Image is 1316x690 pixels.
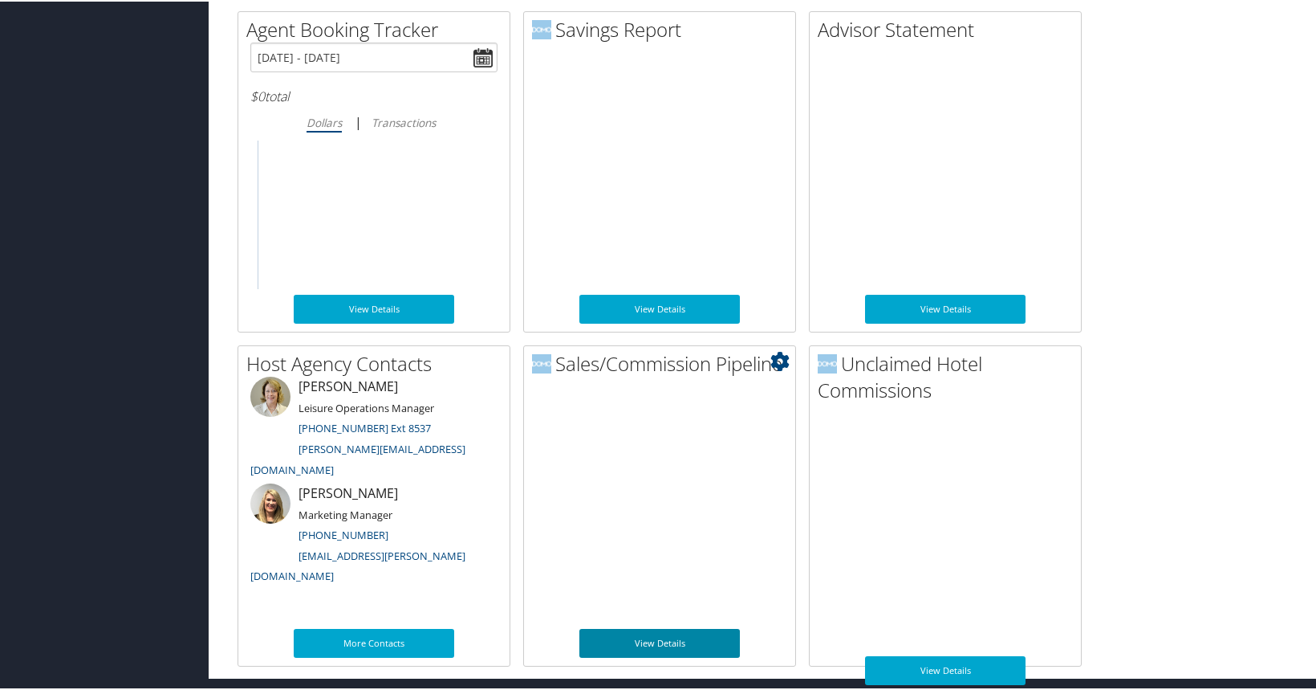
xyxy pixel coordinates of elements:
i: Transactions [372,113,436,129]
div: | [250,111,498,131]
a: More Contacts [294,627,454,656]
small: Leisure Operations Manager [299,399,434,414]
li: [PERSON_NAME] [242,375,506,482]
img: meredith-price.jpg [250,375,290,415]
img: domo-logo.png [818,353,837,372]
a: View Details [294,293,454,322]
h2: Agent Booking Tracker [246,14,510,42]
a: [PHONE_NUMBER] [299,526,388,541]
a: View Details [579,293,740,322]
a: [PHONE_NUMBER] Ext 8537 [299,419,431,434]
h2: Unclaimed Hotel Commissions [818,349,1081,402]
h2: Sales/Commission Pipeline [532,349,795,376]
i: Dollars [307,113,342,129]
h2: Savings Report [532,14,795,42]
a: [PERSON_NAME][EMAIL_ADDRESS][DOMAIN_NAME] [250,440,465,476]
small: Marketing Manager [299,506,392,521]
a: View Details [865,655,1026,684]
img: domo-logo.png [532,353,551,372]
img: ali-moffitt.jpg [250,482,290,522]
a: View Details [579,627,740,656]
li: [PERSON_NAME] [242,482,506,589]
img: domo-logo.png [532,18,551,38]
h6: total [250,86,498,104]
h2: Advisor Statement [818,14,1081,42]
h2: Host Agency Contacts [246,349,510,376]
span: $0 [250,86,265,104]
a: [EMAIL_ADDRESS][PERSON_NAME][DOMAIN_NAME] [250,547,465,582]
a: View Details [865,293,1026,322]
